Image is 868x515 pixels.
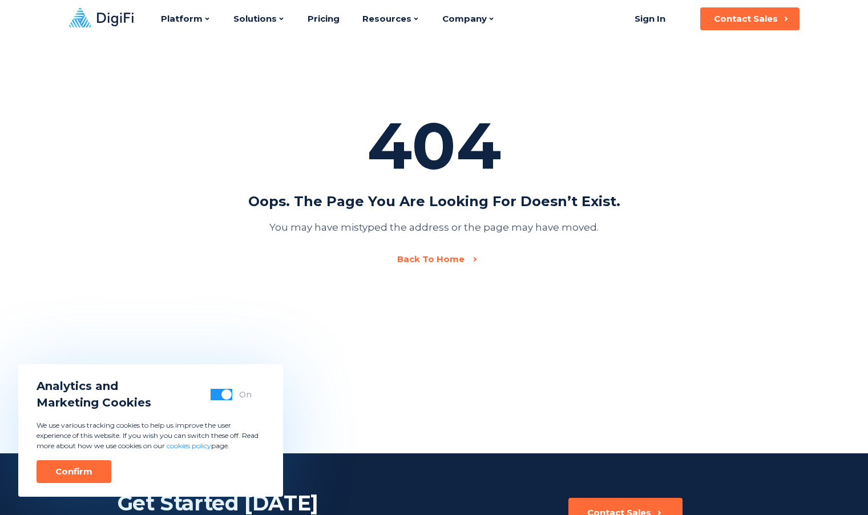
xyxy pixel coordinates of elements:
div: On [239,389,252,400]
span: Marketing Cookies [37,395,151,411]
a: Back To Home [397,254,477,265]
span: Analytics and [37,378,151,395]
button: Confirm [37,460,111,483]
div: Back To Home [397,254,465,265]
p: We use various tracking cookies to help us improve the user experience of this website. If you wi... [37,420,265,451]
div: Oops. The page you are looking for doesn’t exist. [248,193,620,210]
div: You may have mistyped the address or the page may have moved. [269,219,599,235]
a: cookies policy [167,441,211,450]
div: 404 [367,122,501,170]
div: Confirm [55,466,92,477]
a: Sign In [621,7,680,30]
button: Contact Sales [700,7,800,30]
div: Contact Sales [714,13,778,25]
